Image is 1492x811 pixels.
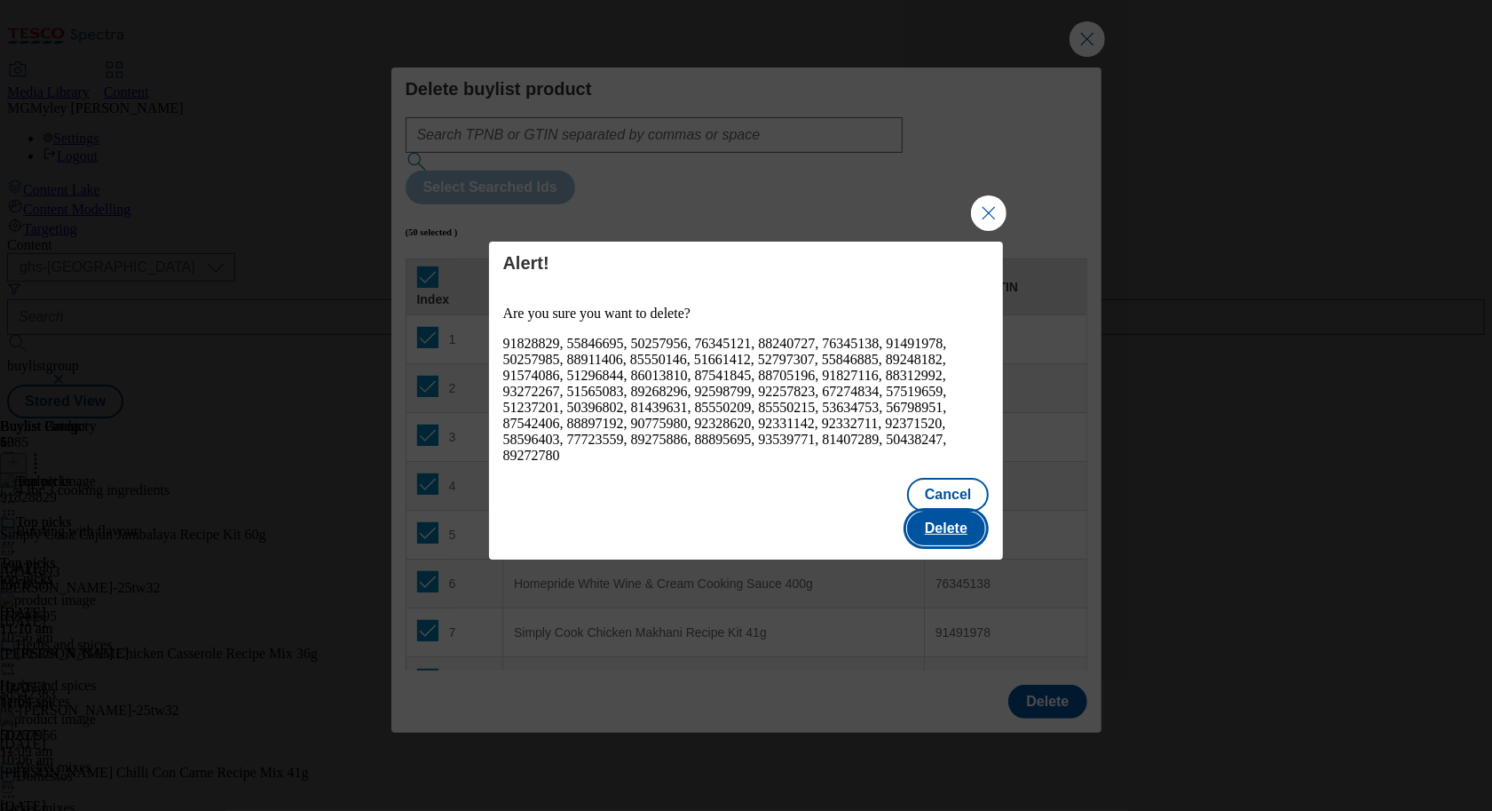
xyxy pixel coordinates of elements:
button: Delete [907,512,985,545]
div: Modal [489,242,1004,560]
div: 91828829, 55846695, 50257956, 76345121, 88240727, 76345138, 91491978, 50257985, 88911406, 8555014... [503,336,990,464]
h4: Alert! [503,252,990,274]
button: Close Modal [971,195,1007,231]
p: Are you sure you want to delete? [503,306,990,322]
button: Cancel [907,478,989,512]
